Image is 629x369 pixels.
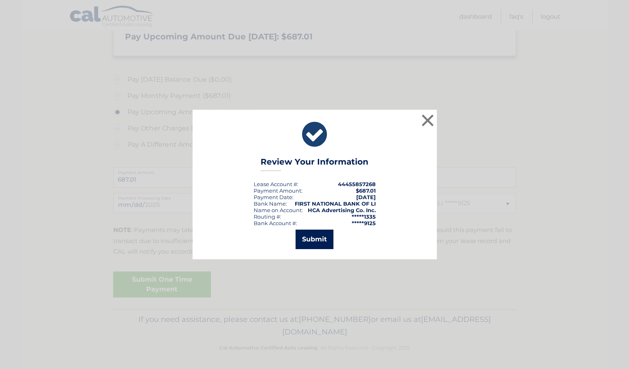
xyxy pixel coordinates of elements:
[254,207,303,213] div: Name on Account:
[356,194,376,200] span: [DATE]
[420,112,436,128] button: ×
[254,181,298,187] div: Lease Account #:
[296,230,333,249] button: Submit
[254,187,302,194] div: Payment Amount:
[254,194,292,200] span: Payment Date
[338,181,376,187] strong: 44455857268
[254,220,297,226] div: Bank Account #:
[254,194,294,200] div: :
[254,213,281,220] div: Routing #:
[308,207,376,213] strong: HCA Advertising Co. Inc.
[356,187,376,194] span: $687.01
[261,157,368,171] h3: Review Your Information
[254,200,287,207] div: Bank Name:
[295,200,376,207] strong: FIRST NATIONAL BANK OF LI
